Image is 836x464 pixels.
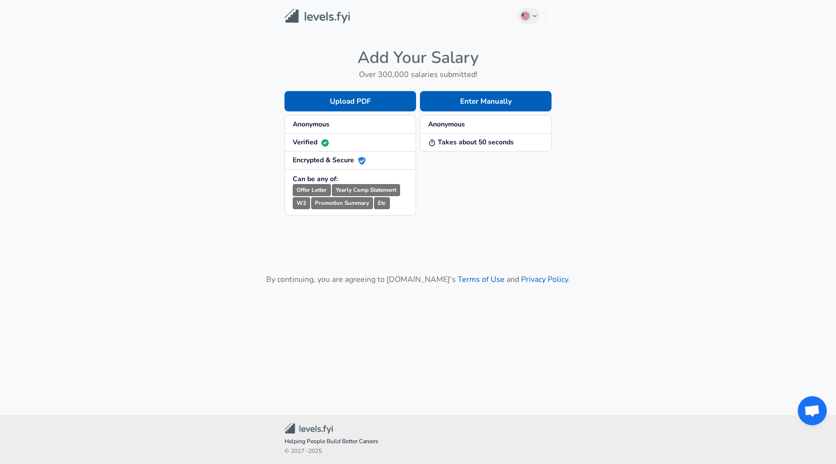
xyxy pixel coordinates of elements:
small: W2 [293,197,310,209]
strong: Takes about 50 seconds [428,138,514,147]
span: © 2017 - 2025 [284,447,552,456]
strong: Can be any of: [293,174,338,184]
small: Etc [374,197,390,209]
strong: Verified [293,138,329,147]
strong: Anonymous [428,120,465,129]
img: Levels.fyi Community [284,423,333,434]
h4: Add Your Salary [284,47,552,68]
a: Privacy Policy [521,274,568,285]
strong: Encrypted & Secure [293,155,366,165]
div: Open chat [798,396,827,425]
img: Levels.fyi [284,9,350,24]
h6: Over 300,000 salaries submitted! [284,68,552,81]
button: English (US) [517,8,540,24]
small: Yearly Comp Statement [332,184,400,196]
img: English (US) [522,12,529,20]
a: Terms of Use [458,274,505,285]
strong: Anonymous [293,120,329,129]
span: Helping People Build Better Careers [284,437,552,447]
small: Promotion Summary [311,197,373,209]
small: Offer Letter [293,184,331,196]
button: Enter Manually [420,91,552,111]
button: Upload PDF [284,91,416,111]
